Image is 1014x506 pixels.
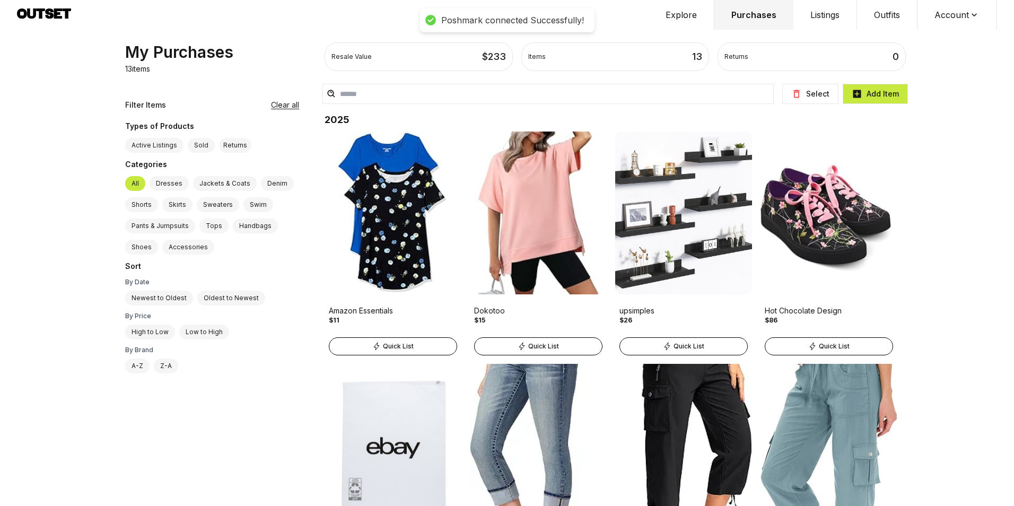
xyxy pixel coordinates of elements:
label: High to Low [125,325,175,339]
a: Quick List [470,335,607,355]
span: Quick List [383,342,414,351]
label: Skirts [162,197,193,212]
div: $11 [329,316,339,325]
label: Low to High [179,325,229,339]
div: $15 [474,316,485,325]
img: Product Image [760,132,897,294]
a: Product Imageupsimples$26Quick List [615,132,752,355]
label: Active Listings [125,138,183,153]
div: Resale Value [331,53,372,61]
div: 13 [692,49,702,64]
label: Shoes [125,240,158,255]
div: Poshmark connected Successfully! [441,15,584,26]
label: Shorts [125,197,158,212]
button: Add Item [843,84,908,104]
button: Clear all [271,100,299,110]
a: Product ImageAmazon Essentials$11Quick List [325,132,461,355]
a: Quick List [760,335,897,355]
label: All [125,176,145,191]
label: Jackets & Coats [193,176,257,191]
label: Newest to Oldest [125,291,193,306]
button: Returns [219,138,251,153]
div: Amazon Essentials [329,306,457,316]
div: Categories [125,159,299,172]
div: Returns [724,53,748,61]
label: Sweaters [197,197,239,212]
div: Types of Products [125,121,299,134]
label: Handbags [233,219,278,233]
div: $26 [619,316,632,325]
p: 13 items [125,64,150,74]
div: upsimples [619,306,748,316]
div: My Purchases [125,42,233,62]
a: Product ImageDokotoo$15Quick List [470,132,607,355]
div: Dokotoo [474,306,602,316]
label: Pants & Jumpsuits [125,219,195,233]
h2: 2025 [325,112,897,127]
div: $86 [765,316,777,325]
div: Filter Items [125,100,166,110]
div: By Price [125,312,299,320]
div: By Date [125,278,299,286]
label: Sold [188,138,215,153]
img: Product Image [615,132,752,294]
a: Product ImageHot Chocolate Design$86Quick List [760,132,897,355]
label: Dresses [150,176,189,191]
label: Swim [243,197,273,212]
img: Product Image [470,132,607,294]
a: Quick List [615,335,752,355]
div: By Brand [125,346,299,354]
div: Hot Chocolate Design [765,306,893,316]
label: Accessories [162,240,214,255]
label: A-Z [125,359,150,373]
div: $ 233 [482,49,506,64]
label: Tops [199,219,229,233]
div: 0 [893,49,899,64]
div: Items [528,53,546,61]
label: Oldest to Newest [197,291,265,306]
img: Product Image [325,132,461,294]
div: Sort [125,261,299,274]
span: Quick List [674,342,704,351]
label: Z-A [154,359,178,373]
button: Select [782,84,838,104]
a: Quick List [325,335,461,355]
label: Denim [261,176,294,191]
span: Quick List [528,342,559,351]
span: Quick List [819,342,850,351]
